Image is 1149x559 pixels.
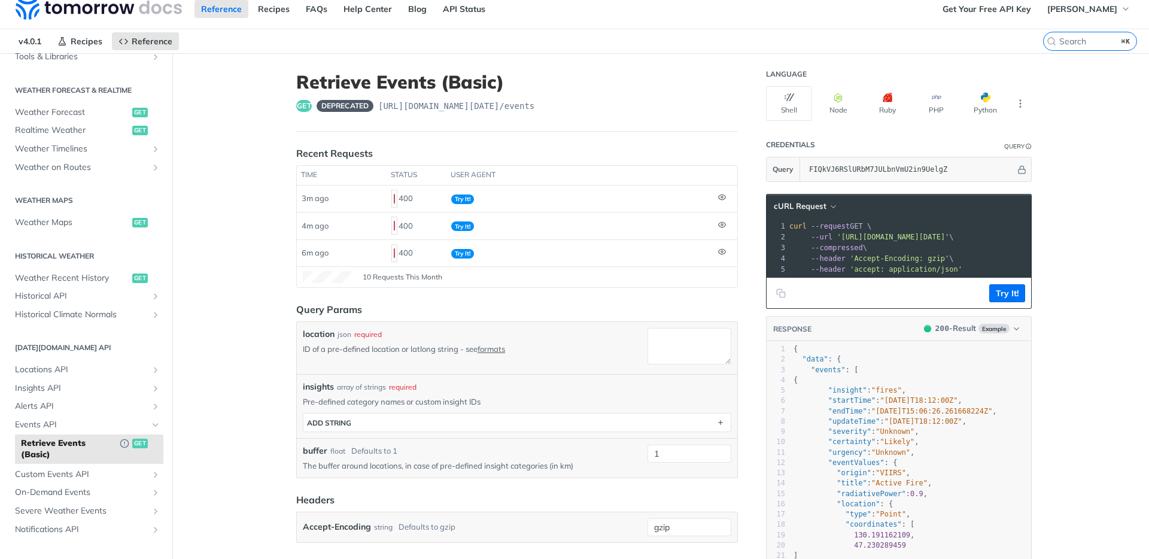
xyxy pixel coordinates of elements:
[767,406,785,417] div: 7
[151,420,160,430] button: Hide subpages for Events API
[151,488,160,497] button: Show subpages for On-Demand Events
[828,386,867,394] span: "insight"
[789,244,867,252] span: \
[1015,98,1026,109] svg: More ellipsis
[151,365,160,375] button: Show subpages for Locations API
[773,323,812,335] button: RESPONSE
[151,310,160,320] button: Show subpages for Historical Climate Normals
[151,525,160,534] button: Show subpages for Notifications API
[828,427,871,436] span: "severity"
[15,309,148,321] span: Historical Climate Normals
[15,382,148,394] span: Insights API
[337,382,386,393] div: array of strings
[15,505,148,517] span: Severe Weather Events
[794,448,914,457] span: : ,
[391,243,442,263] div: 400
[767,242,787,253] div: 3
[1004,142,1032,151] div: QueryInformation
[767,437,785,447] div: 10
[15,124,129,136] span: Realtime Weather
[789,254,954,263] span: \
[913,86,959,121] button: PHP
[302,248,329,257] span: 6m ago
[774,201,826,211] span: cURL Request
[302,193,329,203] span: 3m ago
[15,487,148,499] span: On-Demand Events
[451,195,474,204] span: Try It!
[12,32,48,50] span: v4.0.1
[132,274,148,283] span: get
[803,157,1016,181] input: apikey
[837,500,880,508] span: "location"
[9,361,163,379] a: Locations APIShow subpages for Locations API
[9,85,163,96] h2: Weather Forecast & realtime
[794,479,932,487] span: : ,
[794,366,858,374] span: : [
[151,291,160,301] button: Show subpages for Historical API
[132,36,172,47] span: Reference
[451,221,474,231] span: Try It!
[391,215,442,236] div: 400
[767,417,785,427] div: 8
[789,222,807,230] span: curl
[9,48,163,66] a: Tools & LibrariesShow subpages for Tools & Libraries
[811,254,846,263] span: --header
[767,499,785,509] div: 16
[811,265,846,274] span: --header
[15,524,148,536] span: Notifications API
[9,214,163,232] a: Weather Mapsget
[767,540,785,551] div: 20
[296,302,362,317] div: Query Params
[794,427,919,436] span: : ,
[828,417,880,426] span: "updateTime"
[296,71,738,93] h1: Retrieve Events (Basic)
[394,221,395,230] span: 400
[151,52,160,62] button: Show subpages for Tools & Libraries
[767,427,785,437] div: 9
[9,104,163,121] a: Weather Forecastget
[767,264,787,275] div: 5
[21,438,114,461] span: Retrieve Events (Basic)
[846,510,871,518] span: "type"
[767,157,800,181] button: Query
[394,194,395,203] span: 400
[802,355,828,363] span: "data"
[767,478,785,488] div: 14
[794,469,910,477] span: : ,
[9,521,163,539] a: Notifications APIShow subpages for Notifications API
[9,484,163,502] a: On-Demand EventsShow subpages for On-Demand Events
[9,251,163,262] h2: Historical Weather
[854,541,906,549] span: 47.230289459
[338,329,351,340] div: json
[837,479,867,487] span: "title"
[71,36,102,47] span: Recipes
[391,189,442,209] div: 400
[9,121,163,139] a: Realtime Weatherget
[794,510,910,518] span: : ,
[989,284,1025,302] button: Try It!
[794,490,928,498] span: : ,
[302,221,329,230] span: 4m ago
[363,272,442,282] span: 10 Requests This Month
[303,518,371,536] label: Accept-Encoding
[1016,163,1028,175] button: Hide
[9,269,163,287] a: Weather Recent Historyget
[935,324,949,333] span: 200
[871,448,910,457] span: "Unknown"
[767,232,787,242] div: 2
[303,445,327,457] label: buffer
[387,166,446,185] th: status
[767,448,785,458] div: 11
[794,345,798,353] span: {
[132,439,148,448] span: get
[924,325,931,332] span: 200
[794,458,898,467] span: : {
[132,218,148,227] span: get
[15,290,148,302] span: Historical API
[770,200,840,212] button: cURL Request
[828,438,876,446] span: "certainty"
[9,306,163,324] a: Historical Climate NormalsShow subpages for Historical Climate Normals
[478,344,505,354] a: formats
[15,162,148,174] span: Weather on Routes
[374,518,393,536] div: string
